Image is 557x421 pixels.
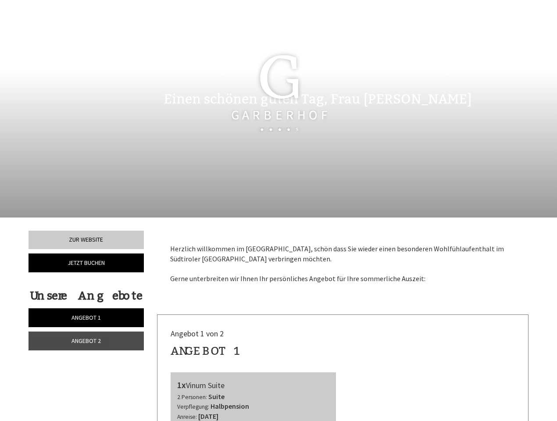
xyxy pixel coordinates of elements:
[71,337,101,345] span: Angebot 2
[208,392,225,401] b: Suite
[29,231,144,249] a: Zur Website
[29,253,144,272] a: Jetzt buchen
[171,343,241,359] div: Angebot 1
[177,379,330,392] div: Vinum Suite
[164,92,471,107] h1: Einen schönen guten Tag, Frau [PERSON_NAME]
[170,244,516,284] p: Herzlich willkommen im [GEOGRAPHIC_DATA], schön dass Sie wieder einen besonderen Wohlfühlaufentha...
[177,413,197,421] small: Anreise:
[198,412,218,421] b: [DATE]
[211,402,249,410] b: Halbpension
[177,393,207,401] small: 2 Personen:
[177,403,209,410] small: Verpflegung:
[71,314,101,321] span: Angebot 1
[171,328,224,339] span: Angebot 1 von 2
[29,288,144,304] div: Unsere Angebote
[177,379,186,390] b: 1x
